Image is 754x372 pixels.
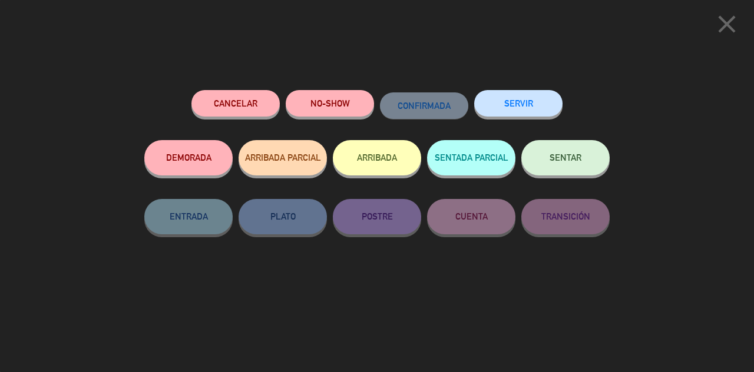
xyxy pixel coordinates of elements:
[550,152,581,162] span: SENTAR
[245,152,321,162] span: ARRIBADA PARCIAL
[427,140,515,175] button: SENTADA PARCIAL
[712,9,742,39] i: close
[144,199,233,234] button: ENTRADA
[191,90,280,117] button: Cancelar
[709,9,745,44] button: close
[333,140,421,175] button: ARRIBADA
[286,90,374,117] button: NO-SHOW
[521,199,610,234] button: TRANSICIÓN
[521,140,610,175] button: SENTAR
[398,101,451,111] span: CONFIRMADA
[239,140,327,175] button: ARRIBADA PARCIAL
[144,140,233,175] button: DEMORADA
[427,199,515,234] button: CUENTA
[380,92,468,119] button: CONFIRMADA
[239,199,327,234] button: PLATO
[333,199,421,234] button: POSTRE
[474,90,563,117] button: SERVIR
